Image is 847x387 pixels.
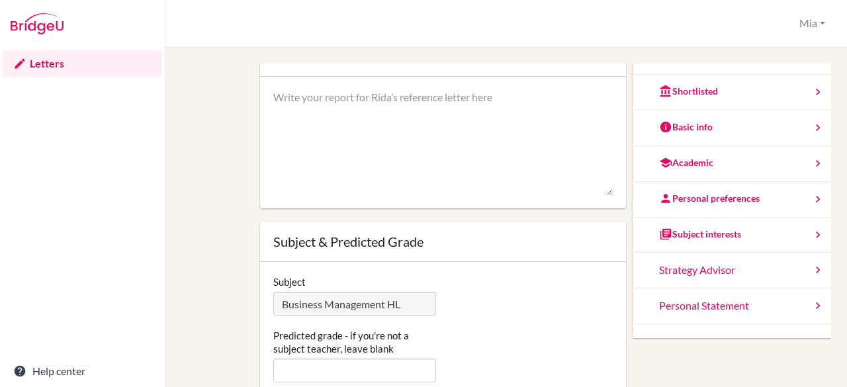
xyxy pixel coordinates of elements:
[659,228,741,241] div: Subject interests
[273,329,437,355] label: Predicted grade - if you're not a subject teacher, leave blank
[659,156,713,169] div: Academic
[633,288,831,324] a: Personal Statement
[273,235,613,248] div: Subject & Predicted Grade
[3,50,162,77] a: Letters
[793,11,831,36] button: Mia
[633,110,831,146] a: Basic info
[633,182,831,218] a: Personal preferences
[11,13,64,34] img: Bridge-U
[633,75,831,110] a: Shortlisted
[633,218,831,253] a: Subject interests
[659,85,718,98] div: Shortlisted
[659,192,760,205] div: Personal preferences
[3,358,162,384] a: Help center
[659,120,713,134] div: Basic info
[273,275,306,288] label: Subject
[633,146,831,182] a: Academic
[633,253,831,288] a: Strategy Advisor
